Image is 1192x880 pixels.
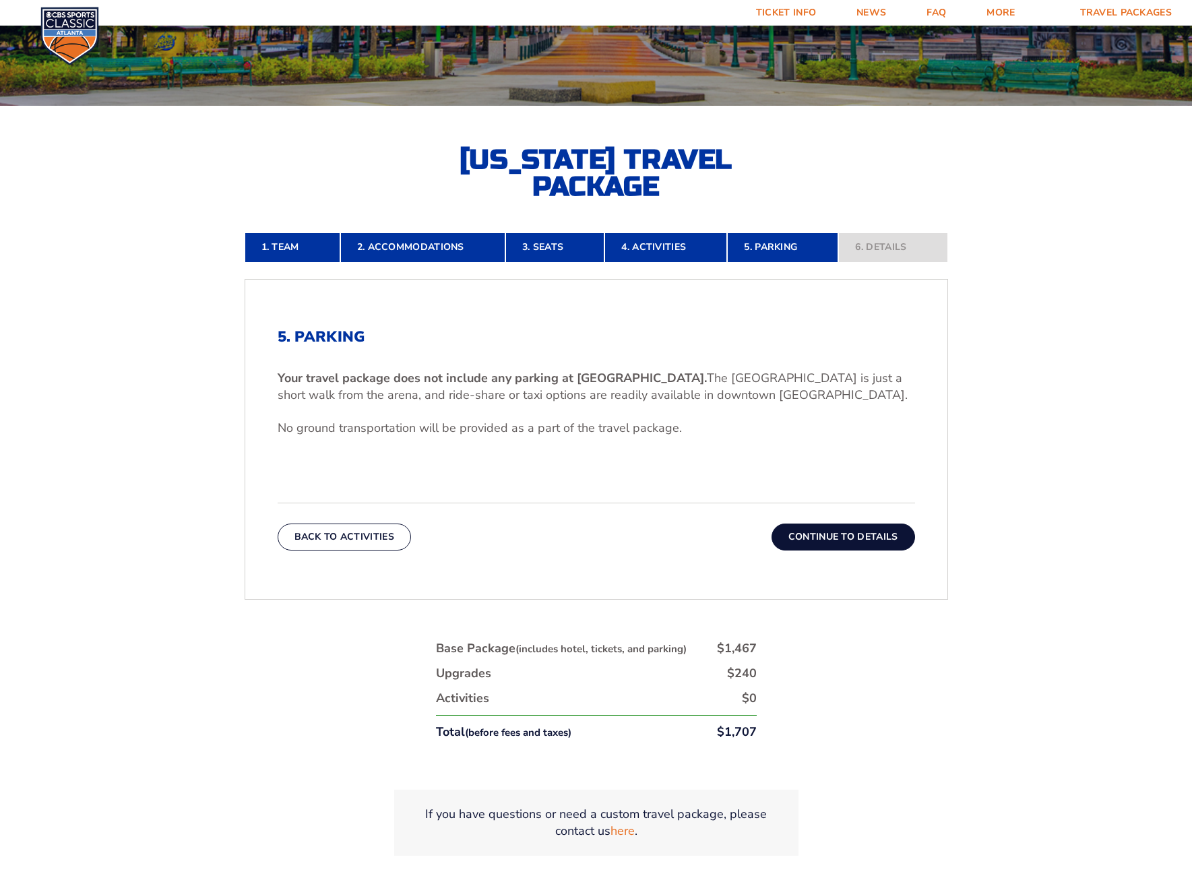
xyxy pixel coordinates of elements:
div: $1,467 [717,640,757,657]
p: The [GEOGRAPHIC_DATA] is just a short walk from the arena, and ride-share or taxi options are rea... [278,370,915,404]
button: Continue To Details [772,524,915,551]
div: $240 [727,665,757,682]
a: 3. Seats [505,232,604,262]
div: Total [436,724,571,741]
h2: [US_STATE] Travel Package [448,146,745,200]
img: CBS Sports Classic [40,7,99,65]
div: Base Package [436,640,687,657]
a: here [610,823,635,840]
div: $0 [742,690,757,707]
div: Upgrades [436,665,491,682]
a: 2. Accommodations [340,232,505,262]
small: (includes hotel, tickets, and parking) [515,642,687,656]
div: $1,707 [717,724,757,741]
div: Activities [436,690,489,707]
b: Your travel package does not include any parking at [GEOGRAPHIC_DATA]. [278,370,707,386]
button: Back To Activities [278,524,411,551]
a: 4. Activities [604,232,727,262]
p: No ground transportation will be provided as a part of the travel package. [278,420,915,437]
small: (before fees and taxes) [465,726,571,739]
a: 1. Team [245,232,340,262]
h2: 5. Parking [278,328,915,346]
p: If you have questions or need a custom travel package, please contact us . [410,806,782,840]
